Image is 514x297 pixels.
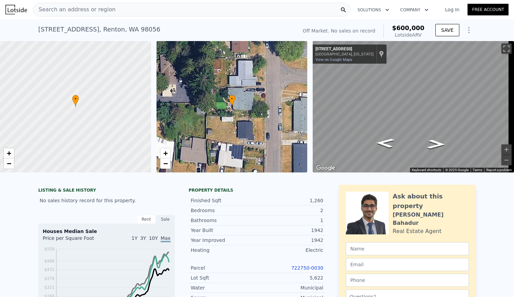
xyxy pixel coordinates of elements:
span: − [163,159,167,168]
div: 1 [257,217,323,224]
div: 1,260 [257,197,323,204]
div: [GEOGRAPHIC_DATA], [US_STATE] [315,52,374,56]
a: Log In [437,6,468,13]
tspan: $431 [44,267,55,272]
div: Street View [313,41,514,172]
div: Bedrooms [191,207,257,214]
path: Go North, Aberdeen Ave NE [419,138,453,151]
div: [PERSON_NAME] Bahadur [393,211,469,227]
div: Heating [191,247,257,254]
tspan: $321 [44,285,55,290]
div: Finished Sqft [191,197,257,204]
button: Toggle fullscreen view [501,43,512,54]
div: 1942 [257,237,323,244]
div: Price per Square Foot [43,235,107,246]
span: • [229,96,235,102]
div: Lot Sqft [191,274,257,281]
div: • [229,95,235,107]
span: 1Y [132,235,137,241]
div: Year Improved [191,237,257,244]
a: Report a problem [486,168,512,172]
div: 1942 [257,227,323,234]
div: Municipal [257,284,323,291]
span: − [7,159,11,168]
img: Lotside [5,5,27,14]
input: Email [346,258,469,271]
div: • [72,95,79,107]
button: Show Options [462,23,476,37]
a: Open this area in Google Maps (opens a new window) [314,164,337,172]
div: Bathrooms [191,217,257,224]
div: No sales history record for this property. [38,194,175,207]
a: Zoom out [160,158,171,169]
button: Solutions [352,4,395,16]
tspan: $376 [44,276,55,281]
a: 722750-0030 [291,265,323,271]
span: • [72,96,79,102]
div: Year Built [191,227,257,234]
button: Keyboard shortcuts [412,168,441,172]
div: Lotside ARV [392,31,424,38]
a: Zoom in [160,148,171,158]
div: Ask about this property [393,192,469,211]
div: Sale [156,215,175,224]
input: Name [346,242,469,255]
button: SAVE [435,24,459,36]
a: View on Google Maps [315,57,352,62]
span: 10Y [149,235,158,241]
span: Search an address or region [33,5,116,14]
a: Zoom out [4,158,14,169]
div: 2 [257,207,323,214]
div: 5,622 [257,274,323,281]
div: [STREET_ADDRESS] , Renton , WA 98056 [38,25,160,34]
span: + [7,149,11,157]
span: $600,000 [392,24,424,31]
input: Phone [346,274,469,287]
button: Company [395,4,434,16]
a: Show location on map [379,50,384,58]
div: Parcel [191,264,257,271]
tspan: $486 [44,259,55,263]
img: Google [314,164,337,172]
button: Zoom in [501,144,512,155]
div: LISTING & SALE HISTORY [38,188,175,194]
a: Free Account [468,4,509,15]
a: Zoom in [4,148,14,158]
div: Off Market. No sales on record [303,27,375,34]
div: Electric [257,247,323,254]
div: Property details [189,188,325,193]
button: Zoom out [501,155,512,165]
path: Go South, Aberdeen Ave NE [368,136,402,150]
span: 3Y [140,235,146,241]
tspan: $559 [44,247,55,251]
div: Real Estate Agent [393,227,442,235]
span: + [163,149,167,157]
a: Terms (opens in new tab) [473,168,482,172]
div: Rent [137,215,156,224]
div: Houses Median Sale [43,228,171,235]
div: Map [313,41,514,172]
span: Max [161,235,171,242]
div: Water [191,284,257,291]
span: © 2025 Google [445,168,469,172]
div: [STREET_ADDRESS] [315,47,374,52]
